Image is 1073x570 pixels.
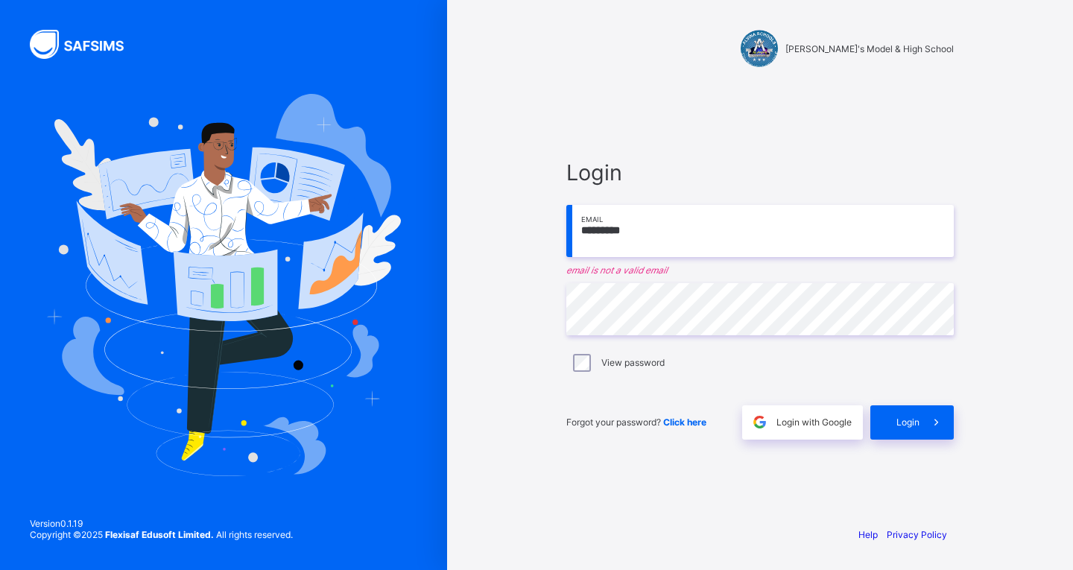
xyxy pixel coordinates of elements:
span: Login [566,159,954,186]
a: Click here [663,417,706,428]
span: Version 0.1.19 [30,518,293,529]
a: Help [858,529,878,540]
a: Privacy Policy [887,529,947,540]
span: Forgot your password? [566,417,706,428]
strong: Flexisaf Edusoft Limited. [105,529,214,540]
label: View password [601,357,665,368]
span: [PERSON_NAME]'s Model & High School [785,43,954,54]
em: email is not a valid email [566,265,954,276]
img: SAFSIMS Logo [30,30,142,59]
span: Copyright © 2025 All rights reserved. [30,529,293,540]
img: Hero Image [46,94,401,475]
img: google.396cfc9801f0270233282035f929180a.svg [751,414,768,431]
span: Login with Google [776,417,852,428]
span: Login [896,417,920,428]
